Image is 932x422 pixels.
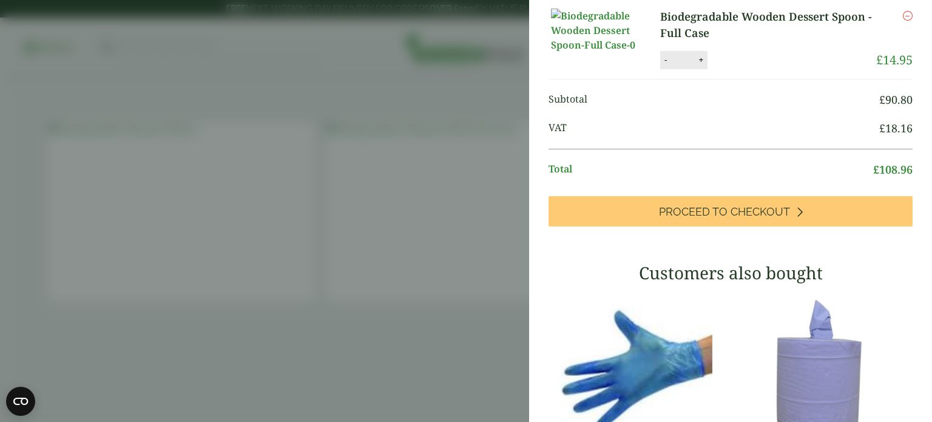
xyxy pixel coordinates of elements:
a: Remove this item [903,9,913,23]
span: £ [879,121,885,135]
bdi: 18.16 [879,121,913,135]
a: Proceed to Checkout [549,196,913,226]
bdi: 90.80 [879,92,913,107]
h3: Customers also bought [549,263,913,284]
span: £ [873,162,879,177]
button: - [661,55,670,65]
a: Biodegradable Wooden Dessert Spoon - Full Case [660,9,876,41]
button: Open CMP widget [6,387,35,416]
span: £ [876,52,883,68]
img: Biodegradable Wooden Dessert Spoon-Full Case-0 [551,9,660,52]
span: VAT [549,120,879,137]
span: Total [549,162,873,178]
bdi: 14.95 [876,52,913,68]
bdi: 108.96 [873,162,913,177]
span: Proceed to Checkout [659,205,790,219]
span: £ [879,92,885,107]
button: + [695,55,707,65]
span: Subtotal [549,92,879,108]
